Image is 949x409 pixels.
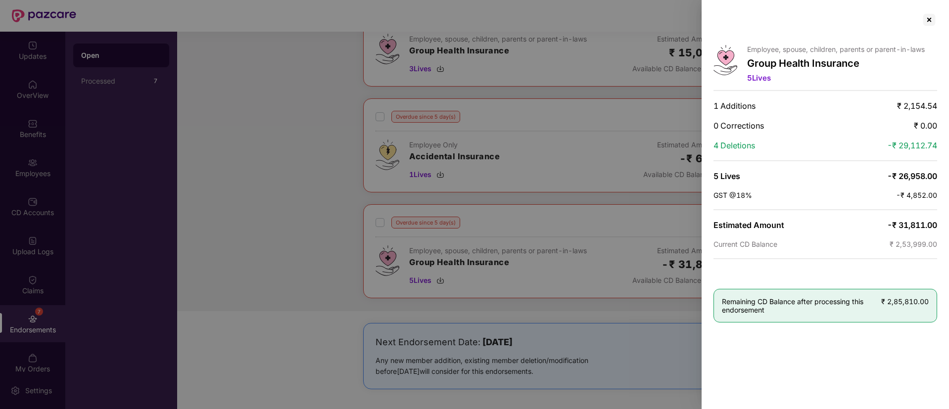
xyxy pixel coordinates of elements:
[881,297,929,306] span: ₹ 2,85,810.00
[896,191,937,199] span: -₹ 4,852.00
[713,191,752,199] span: GST @18%
[747,57,925,69] p: Group Health Insurance
[747,45,925,53] p: Employee, spouse, children, parents or parent-in-laws
[887,220,937,230] span: -₹ 31,811.00
[722,297,881,314] span: Remaining CD Balance after processing this endorsement
[713,220,784,230] span: Estimated Amount
[747,73,771,83] span: 5 Lives
[897,101,937,111] span: ₹ 2,154.54
[713,240,777,248] span: Current CD Balance
[713,140,755,150] span: 4 Deletions
[887,140,937,150] span: -₹ 29,112.74
[713,45,737,75] img: svg+xml;base64,PHN2ZyB4bWxucz0iaHR0cDovL3d3dy53My5vcmcvMjAwMC9zdmciIHdpZHRoPSI0Ny43MTQiIGhlaWdodD...
[713,171,740,181] span: 5 Lives
[713,101,756,111] span: 1 Additions
[914,121,937,131] span: ₹ 0.00
[890,240,937,248] span: ₹ 2,53,999.00
[887,171,937,181] span: -₹ 26,958.00
[713,121,764,131] span: 0 Corrections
